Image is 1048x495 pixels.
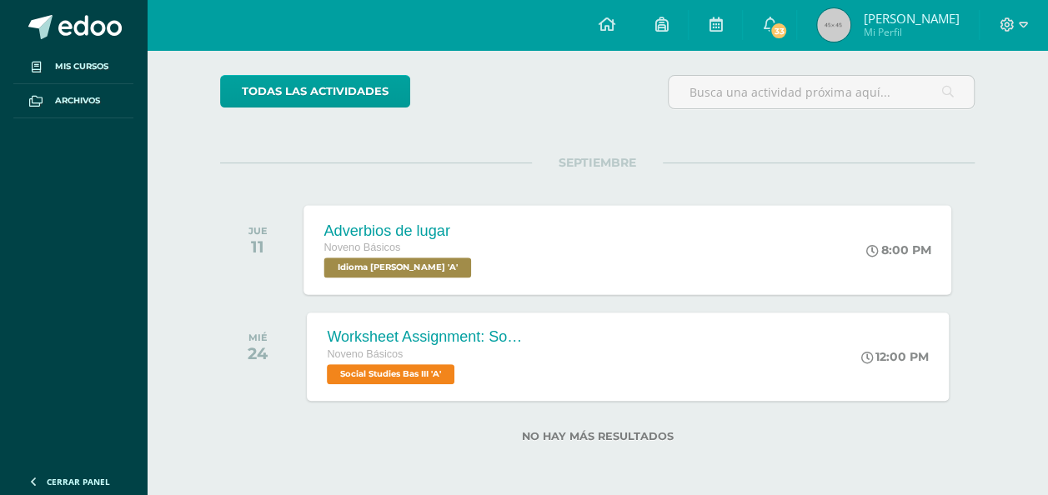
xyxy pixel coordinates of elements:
div: 8:00 PM [867,242,932,257]
a: Archivos [13,84,133,118]
span: [PERSON_NAME] [863,10,959,27]
div: Adverbios de lugar [324,222,476,239]
label: No hay más resultados [220,430,975,442]
span: Noveno Básicos [324,242,401,253]
div: 11 [248,237,268,257]
span: SEPTIEMBRE [532,155,663,170]
span: Noveno Básicos [327,348,403,360]
div: JUE [248,225,268,237]
div: MIÉ [248,332,268,343]
span: Social Studies Bas III 'A' [327,364,454,384]
a: Mis cursos [13,50,133,84]
span: Archivos [55,94,100,107]
input: Busca una actividad próxima aquí... [669,76,974,108]
img: 45x45 [817,8,850,42]
div: 24 [248,343,268,363]
span: 33 [770,22,788,40]
div: Worksheet Assignment: Social and political participation of the different peoples of [GEOGRAPHIC_... [327,328,527,346]
span: Cerrar panel [47,476,110,487]
a: todas las Actividades [220,75,410,107]
span: Idioma Maya Bas III 'A' [324,257,472,277]
span: Mis cursos [55,60,108,73]
span: Mi Perfil [863,25,959,39]
div: 12:00 PM [861,349,929,364]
